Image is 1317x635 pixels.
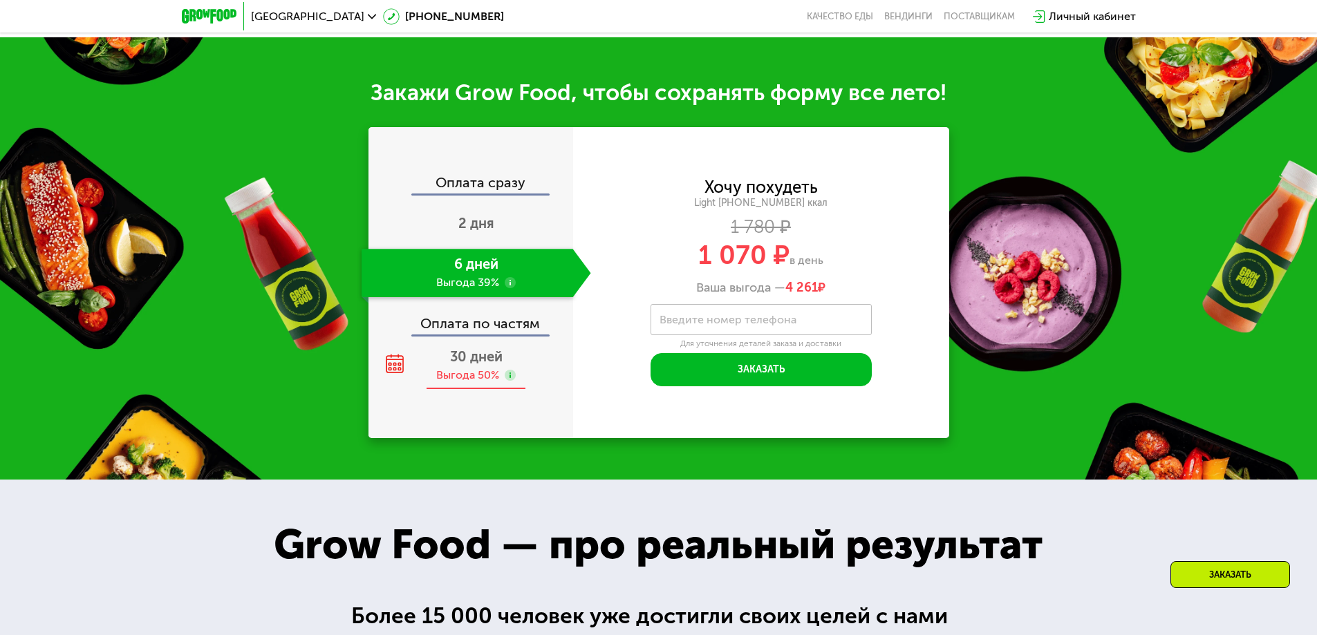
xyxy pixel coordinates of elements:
[785,281,825,296] span: ₽
[436,368,499,383] div: Выгода 50%
[370,176,573,193] div: Оплата сразу
[383,8,504,25] a: [PHONE_NUMBER]
[790,254,823,267] span: в день
[573,220,949,235] div: 1 780 ₽
[351,599,966,633] div: Более 15 000 человек уже достигли своих целей с нами
[704,180,818,195] div: Хочу похудеть
[370,303,573,334] div: Оплата по частям
[884,11,933,22] a: Вендинги
[1049,8,1136,25] div: Личный кабинет
[698,239,790,271] span: 1 070 ₽
[651,353,872,386] button: Заказать
[807,11,873,22] a: Качество еды
[458,215,494,231] span: 2 дня
[573,197,949,209] div: Light [PHONE_NUMBER] ккал
[785,280,818,295] span: 4 261
[251,11,364,22] span: [GEOGRAPHIC_DATA]
[944,11,1015,22] div: поставщикам
[1170,561,1290,588] div: Заказать
[573,281,949,296] div: Ваша выгода —
[651,339,872,350] div: Для уточнения деталей заказа и доставки
[450,348,503,365] span: 30 дней
[660,316,796,323] label: Введите номер телефона
[243,513,1073,576] div: Grow Food — про реальный результат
